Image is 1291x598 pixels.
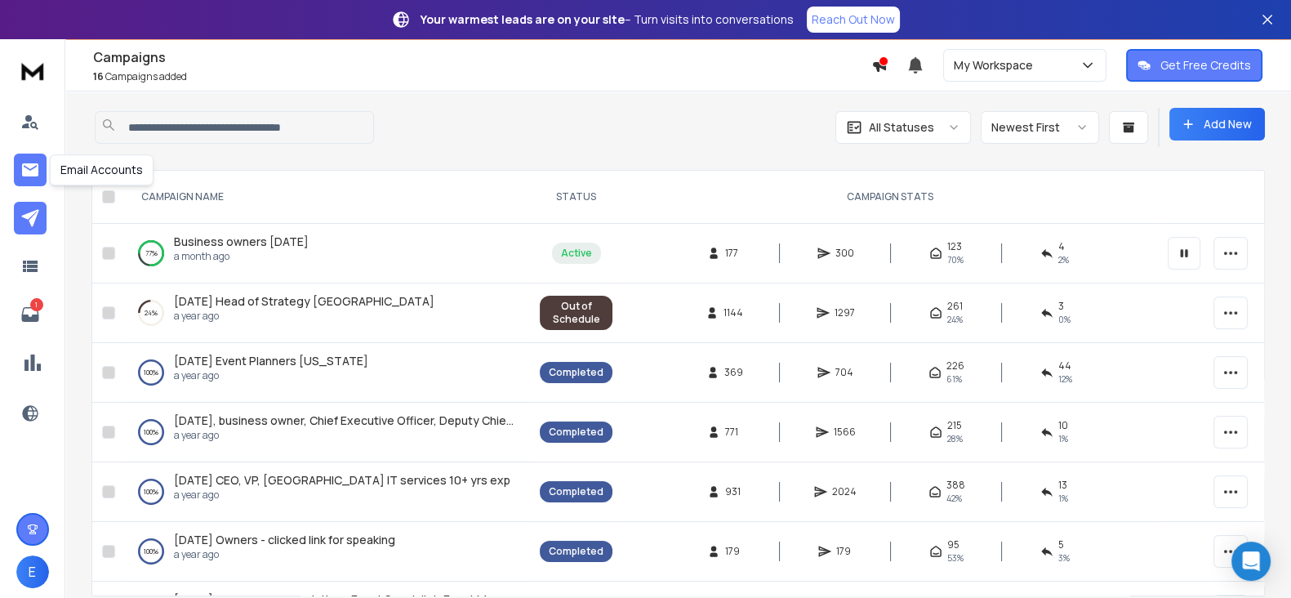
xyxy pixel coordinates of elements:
a: [DATE] Event Planners [US_STATE] [174,353,368,369]
span: 61 % [946,373,962,386]
p: My Workspace [954,57,1039,74]
th: STATUS [530,171,622,224]
p: 24 % [145,305,158,321]
img: logo [16,56,49,86]
span: 771 [725,426,741,439]
span: 1144 [723,306,743,319]
span: 2 % [1058,253,1069,266]
span: 42 % [946,492,962,505]
p: – Turn visits into conversations [421,11,794,28]
span: 16 [93,69,104,83]
p: Reach Out Now [812,11,895,28]
a: [DATE] CEO, VP, [GEOGRAPHIC_DATA] IT services 10+ yrs exp [174,472,510,489]
button: Get Free Credits [1126,49,1262,82]
p: All Statuses [869,119,934,136]
h1: Campaigns [93,47,871,67]
span: 70 % [947,253,964,266]
p: 100 % [144,364,158,381]
a: [DATE] Head of Strategy [GEOGRAPHIC_DATA] [174,293,434,310]
a: Business owners [DATE] [174,234,309,250]
a: Reach Out Now [807,7,900,33]
td: 100%[DATE], business owner, Chief Executive Officer, Deputy Chief Executive Officer, Director, Ex... [122,403,530,462]
span: 123 [947,240,962,253]
span: 931 [725,485,741,498]
td: 24%[DATE] Head of Strategy [GEOGRAPHIC_DATA]a year ago [122,283,530,343]
span: 1 % [1058,432,1068,445]
span: 1566 [834,426,856,439]
button: E [16,556,49,588]
p: a year ago [174,429,514,442]
span: 179 [725,545,741,558]
span: 13 [1058,479,1067,492]
td: 77%Business owners [DATE]a month ago [122,224,530,283]
td: 100%[DATE] Owners - clicked link for speakinga year ago [122,522,530,582]
span: 53 % [947,551,964,565]
span: 12 % [1058,373,1072,386]
span: 0 % [1058,313,1071,326]
p: Get Free Credits [1160,57,1251,74]
a: [DATE] Owners - clicked link for speaking [174,532,395,548]
span: [DATE] CEO, VP, [GEOGRAPHIC_DATA] IT services 10+ yrs exp [174,472,510,488]
span: 1 % [1058,492,1068,505]
p: a year ago [174,548,395,561]
span: 226 [946,359,964,373]
span: 44 [1058,359,1071,373]
div: Open Intercom Messenger [1231,542,1271,581]
span: 95 [947,538,959,551]
p: 100 % [144,424,158,440]
span: 261 [947,300,963,313]
div: Active [561,247,592,260]
span: 1297 [835,306,855,319]
div: Out of Schedule [549,300,603,326]
span: 4 [1058,240,1065,253]
th: CAMPAIGN NAME [122,171,530,224]
span: 388 [946,479,965,492]
div: Completed [549,366,603,379]
p: a year ago [174,369,368,382]
p: 100 % [144,543,158,560]
span: 28 % [947,432,963,445]
p: a year ago [174,310,434,323]
span: 300 [835,247,854,260]
p: Campaigns added [93,70,871,83]
span: 10 [1058,419,1068,432]
div: Completed [549,545,603,558]
span: Business owners [DATE] [174,234,309,249]
span: 2024 [832,485,857,498]
div: Completed [549,485,603,498]
span: 3 % [1058,551,1070,565]
span: [DATE] Event Planners [US_STATE] [174,353,368,368]
span: 5 [1058,538,1064,551]
p: a year ago [174,489,510,502]
p: 77 % [145,245,158,261]
span: 215 [947,419,962,432]
a: 1 [14,298,47,331]
span: 24 % [947,313,963,326]
strong: Your warmest leads are on your site [421,11,625,27]
span: 3 [1058,300,1064,313]
th: CAMPAIGN STATS [622,171,1158,224]
div: Completed [549,426,603,439]
td: 100%[DATE] CEO, VP, [GEOGRAPHIC_DATA] IT services 10+ yrs expa year ago [122,462,530,522]
span: [DATE] Owners - clicked link for speaking [174,532,395,547]
td: 100%[DATE] Event Planners [US_STATE]a year ago [122,343,530,403]
button: Add New [1169,108,1265,141]
p: a month ago [174,250,309,263]
a: [DATE], business owner, Chief Executive Officer, Deputy Chief Executive Officer, Director, Execut... [174,413,514,429]
p: 1 [30,298,43,311]
span: 177 [725,247,741,260]
button: Newest First [981,111,1099,144]
div: Email Accounts [50,154,154,185]
span: 369 [724,366,743,379]
p: 100 % [144,484,158,500]
span: 704 [835,366,853,379]
span: 179 [836,545,853,558]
